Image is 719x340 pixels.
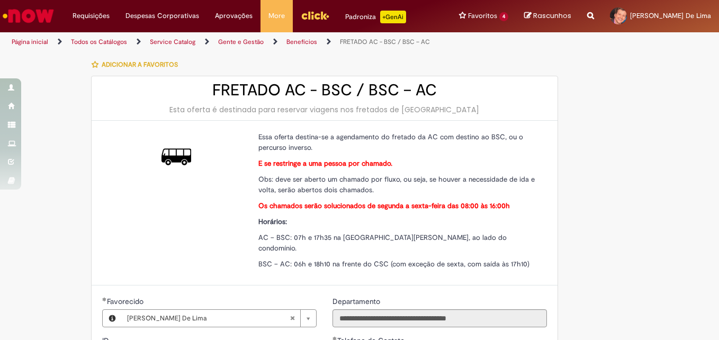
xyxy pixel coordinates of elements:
span: Rascunhos [533,11,571,21]
span: [PERSON_NAME] De Lima [630,11,711,20]
img: FRETADO AC - BSC / BSC – AC [161,142,191,172]
a: [PERSON_NAME] De LimaLimpar campo Favorecido [122,310,316,327]
span: Obrigatório Preenchido [102,297,107,301]
span: Essa oferta destina-se a agendamento do fretado da AC com destino ao BSC, ou o percurso inverso. [258,132,523,152]
button: Favorecido, Visualizar este registro Matheus Flesch De Lima [103,310,122,327]
span: Aprovações [215,11,253,21]
a: Gente e Gestão [218,38,264,46]
input: Departamento [332,309,547,327]
span: 4 [499,12,508,21]
a: Rascunhos [524,11,571,21]
h2: FRETADO AC - BSC / BSC – AC [102,82,547,99]
abbr: Limpar campo Favorecido [284,310,300,327]
span: Requisições [73,11,110,21]
div: Padroniza [345,11,406,23]
span: Necessários - Favorecido [107,297,146,306]
span: More [268,11,285,21]
div: Esta oferta é destinada para reservar viagens nos fretados de [GEOGRAPHIC_DATA] [102,104,547,115]
span: Despesas Corporativas [125,11,199,21]
ul: Trilhas de página [8,32,471,52]
a: Benefícios [286,38,317,46]
p: +GenAi [380,11,406,23]
strong: Os chamados serão solucionados de segunda a sexta-feira das 08:00 às 16:00h [258,201,510,210]
span: Obs: deve ser aberto um chamado por fluxo, ou seja, se houver a necessidade de ida e volta, serão... [258,175,535,194]
strong: E se restringe a uma pessoa por chamado. [258,159,392,168]
a: Página inicial [12,38,48,46]
img: click_logo_yellow_360x200.png [301,7,329,23]
strong: Horários: [258,217,287,226]
button: Adicionar a Favoritos [91,53,184,76]
span: AC – BSC: 07h e 17h35 na [GEOGRAPHIC_DATA][PERSON_NAME], ao lado do condomínio. [258,233,507,253]
span: Favoritos [468,11,497,21]
a: Todos os Catálogos [71,38,127,46]
label: Somente leitura - Departamento [332,296,382,307]
span: [PERSON_NAME] De Lima [127,310,290,327]
img: ServiceNow [1,5,56,26]
span: BSC – AC: 06h e 18h10 na frente do CSC (com exceção de sexta, com saída às 17h10) [258,260,529,269]
a: Service Catalog [150,38,195,46]
a: FRETADO AC - BSC / BSC – AC [340,38,430,46]
span: Adicionar a Favoritos [102,60,178,69]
